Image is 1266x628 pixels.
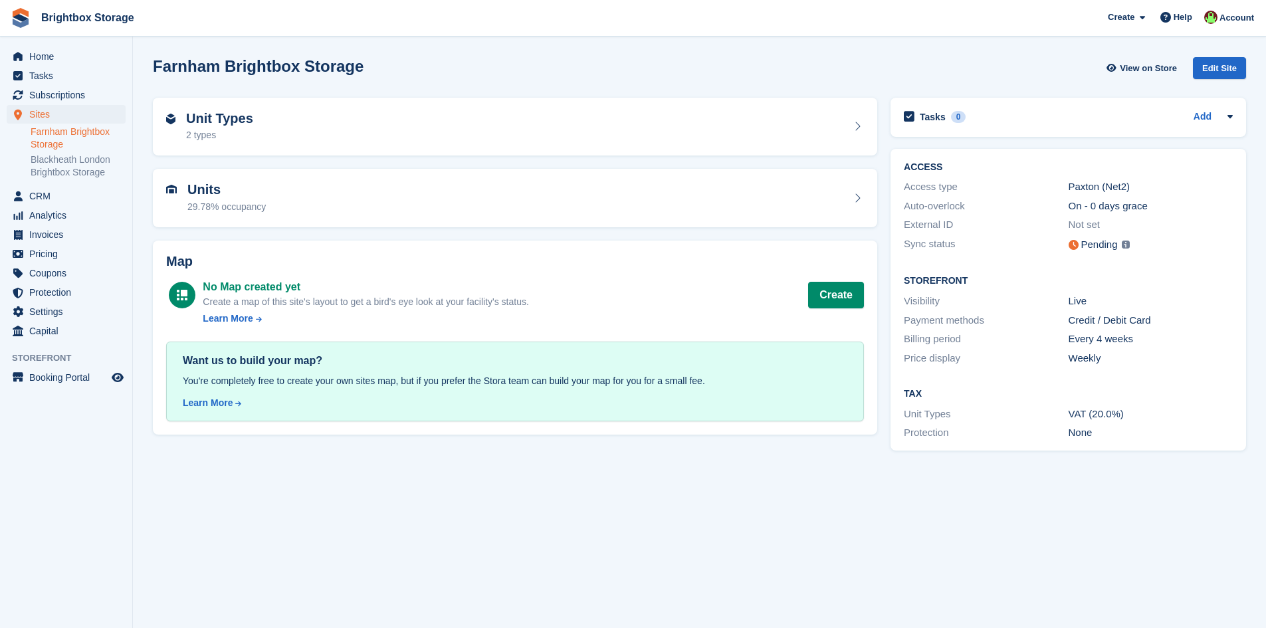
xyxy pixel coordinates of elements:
[31,154,126,179] a: Blackheath London Brightbox Storage
[12,352,132,365] span: Storefront
[29,47,109,66] span: Home
[166,114,175,124] img: unit-type-icn-2b2737a686de81e16bb02015468b77c625bbabd49415b5ef34ead5e3b44a266d.svg
[166,185,177,194] img: unit-icn-7be61d7bf1b0ce9d3e12c5938cc71ed9869f7b940bace4675aadf7bd6d80202e.svg
[1204,11,1217,24] img: Marlena
[31,126,126,151] a: Farnham Brightbox Storage
[7,206,126,225] a: menu
[177,290,187,300] img: map-icn-white-8b231986280072e83805622d3debb4903e2986e43859118e7b4002611c8ef794.svg
[1193,57,1246,84] a: Edit Site
[904,294,1068,309] div: Visibility
[904,351,1068,366] div: Price display
[7,47,126,66] a: menu
[7,322,126,340] a: menu
[203,312,253,326] div: Learn More
[29,66,109,85] span: Tasks
[904,332,1068,347] div: Billing period
[183,374,847,388] div: You're completely free to create your own sites map, but if you prefer the Stora team can build y...
[7,368,126,387] a: menu
[1105,57,1182,79] a: View on Store
[110,369,126,385] a: Preview store
[29,264,109,282] span: Coupons
[7,105,126,124] a: menu
[36,7,140,29] a: Brightbox Storage
[1069,313,1233,328] div: Credit / Debit Card
[186,111,253,126] h2: Unit Types
[1193,57,1246,79] div: Edit Site
[1069,351,1233,366] div: Weekly
[1069,407,1233,422] div: VAT (20.0%)
[904,199,1068,214] div: Auto-overlock
[166,254,864,269] h2: Map
[7,66,126,85] a: menu
[7,245,126,263] a: menu
[1069,294,1233,309] div: Live
[187,200,266,214] div: 29.78% occupancy
[1081,237,1118,253] div: Pending
[904,313,1068,328] div: Payment methods
[1194,110,1212,125] a: Add
[203,295,528,309] div: Create a map of this site's layout to get a bird's eye look at your facility's status.
[183,396,233,410] div: Learn More
[7,86,126,104] a: menu
[29,105,109,124] span: Sites
[1069,332,1233,347] div: Every 4 weeks
[7,225,126,244] a: menu
[29,245,109,263] span: Pricing
[1069,199,1233,214] div: On - 0 days grace
[1069,179,1233,195] div: Paxton (Net2)
[1174,11,1192,24] span: Help
[904,389,1233,399] h2: Tax
[808,282,864,308] button: Create
[183,353,847,369] div: Want us to build your map?
[203,312,528,326] a: Learn More
[11,8,31,28] img: stora-icon-8386f47178a22dfd0bd8f6a31ec36ba5ce8667c1dd55bd0f319d3a0aa187defe.svg
[1219,11,1254,25] span: Account
[1069,217,1233,233] div: Not set
[29,368,109,387] span: Booking Portal
[183,396,847,410] a: Learn More
[7,187,126,205] a: menu
[29,187,109,205] span: CRM
[904,425,1068,441] div: Protection
[1069,425,1233,441] div: None
[904,162,1233,173] h2: ACCESS
[153,98,877,156] a: Unit Types 2 types
[904,179,1068,195] div: Access type
[29,302,109,321] span: Settings
[203,279,528,295] div: No Map created yet
[1122,241,1130,249] img: icon-info-grey-7440780725fd019a000dd9b08b2336e03edf1995a4989e88bcd33f0948082b44.svg
[29,283,109,302] span: Protection
[7,283,126,302] a: menu
[153,169,877,227] a: Units 29.78% occupancy
[7,264,126,282] a: menu
[153,57,364,75] h2: Farnham Brightbox Storage
[29,322,109,340] span: Capital
[904,217,1068,233] div: External ID
[29,86,109,104] span: Subscriptions
[186,128,253,142] div: 2 types
[1108,11,1134,24] span: Create
[904,276,1233,286] h2: Storefront
[904,407,1068,422] div: Unit Types
[951,111,966,123] div: 0
[904,237,1068,253] div: Sync status
[187,182,266,197] h2: Units
[29,206,109,225] span: Analytics
[1120,62,1177,75] span: View on Store
[29,225,109,244] span: Invoices
[7,302,126,321] a: menu
[920,111,946,123] h2: Tasks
